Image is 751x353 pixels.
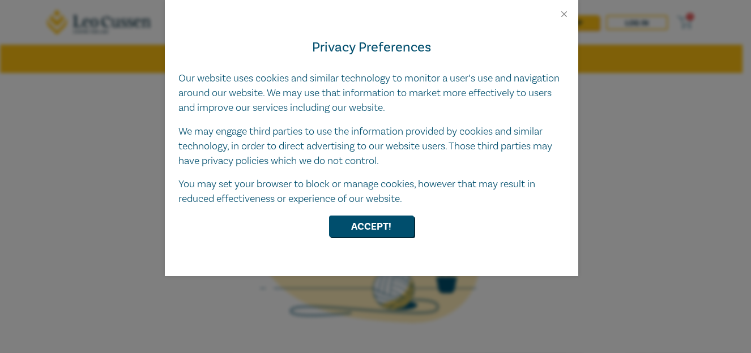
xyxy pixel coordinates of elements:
[178,71,565,115] p: Our website uses cookies and similar technology to monitor a user’s use and navigation around our...
[329,216,414,237] button: Accept!
[559,9,569,19] button: Close
[178,177,565,206] p: You may set your browser to block or manage cookies, however that may result in reduced effective...
[178,124,565,169] p: We may engage third parties to use the information provided by cookies and similar technology, in...
[178,37,565,58] h4: Privacy Preferences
